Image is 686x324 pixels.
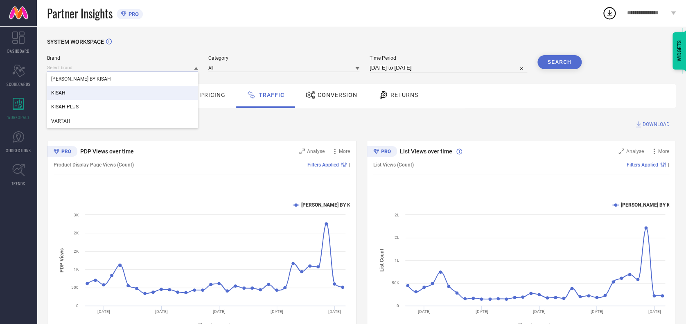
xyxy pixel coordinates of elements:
[71,285,79,290] text: 500
[373,162,414,168] span: List Views (Count)
[533,309,546,314] text: [DATE]
[392,281,399,285] text: 50K
[11,180,25,187] span: TRENDS
[627,162,658,168] span: Filters Applied
[126,11,139,17] span: PRO
[417,309,430,314] text: [DATE]
[658,148,669,154] span: More
[390,92,418,98] span: Returns
[74,213,79,217] text: 3K
[47,100,198,114] div: KISAH PLUS
[400,148,452,155] span: List Views over time
[47,86,198,100] div: KISAH
[395,235,399,240] text: 2L
[318,92,357,98] span: Conversion
[47,38,104,45] span: SYSTEM WORKSPACE
[6,147,31,153] span: SUGGESTIONS
[301,202,361,208] text: [PERSON_NAME] BY KISAH
[47,72,198,86] div: AMODH BY KISAH
[367,146,397,158] div: Premium
[47,63,198,72] input: Select brand
[668,162,669,168] span: |
[307,148,325,154] span: Analyse
[395,213,399,217] text: 2L
[397,304,399,308] text: 0
[590,309,603,314] text: [DATE]
[379,249,384,272] tspan: List Count
[51,118,70,124] span: VARTAH
[7,114,30,120] span: WORKSPACE
[200,92,226,98] span: Pricing
[47,114,198,128] div: VARTAH
[648,309,661,314] text: [DATE]
[74,249,79,254] text: 2K
[475,309,488,314] text: [DATE]
[299,148,305,154] svg: Zoom
[97,309,110,314] text: [DATE]
[59,248,65,272] tspan: PDP Views
[602,6,617,20] div: Open download list
[47,55,198,61] span: Brand
[74,231,79,235] text: 2K
[47,146,77,158] div: Premium
[643,120,670,128] span: DOWNLOAD
[208,55,359,61] span: Category
[54,162,134,168] span: Product Display Page Views (Count)
[74,267,79,272] text: 1K
[80,148,134,155] span: PDP Views over time
[155,309,168,314] text: [DATE]
[370,55,527,61] span: Time Period
[271,309,283,314] text: [DATE]
[307,162,339,168] span: Filters Applied
[618,148,624,154] svg: Zoom
[339,148,350,154] span: More
[621,202,681,208] text: [PERSON_NAME] BY KISAH
[51,104,79,110] span: KISAH PLUS
[7,48,29,54] span: DASHBOARD
[328,309,341,314] text: [DATE]
[395,258,399,263] text: 1L
[51,76,111,82] span: [PERSON_NAME] BY KISAH
[51,90,65,96] span: KISAH
[47,5,113,22] span: Partner Insights
[213,309,226,314] text: [DATE]
[349,162,350,168] span: |
[7,81,31,87] span: SCORECARDS
[76,304,79,308] text: 0
[626,148,644,154] span: Analyse
[537,55,582,69] button: Search
[370,63,527,73] input: Select time period
[259,92,284,98] span: Traffic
